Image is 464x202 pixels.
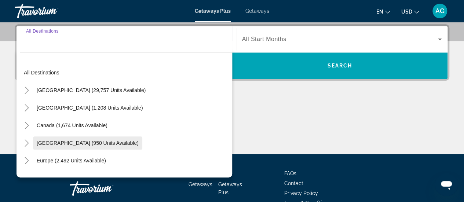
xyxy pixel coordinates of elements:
button: Europe (2,492 units available) [33,154,110,167]
button: User Menu [430,3,449,19]
span: Europe (2,492 units available) [37,158,106,164]
button: Toggle Canada (1,674 units available) [20,119,33,132]
a: Privacy Policy [284,190,318,196]
button: Toggle United States (29,757 units available) [20,84,33,97]
span: All Destinations [26,29,59,33]
button: [GEOGRAPHIC_DATA] (1,208 units available) [33,101,146,114]
a: FAQs [284,170,296,176]
button: [GEOGRAPHIC_DATA] (214 units available) [33,172,142,185]
span: USD [401,9,412,15]
a: Contact [284,180,303,186]
a: Getaways Plus [195,8,231,14]
span: All Start Months [242,36,286,42]
div: Search widget [17,26,447,79]
iframe: Button to launch messaging window [435,173,458,196]
button: All destinations [20,66,232,79]
span: [GEOGRAPHIC_DATA] (29,757 units available) [37,87,146,93]
a: Getaways Plus [218,181,242,195]
button: Toggle Australia (214 units available) [20,172,33,185]
span: Canada (1,674 units available) [37,122,107,128]
a: Travorium [70,177,143,199]
button: Toggle Europe (2,492 units available) [20,154,33,167]
span: en [376,9,383,15]
button: Toggle Mexico (1,208 units available) [20,102,33,114]
span: All destinations [24,70,59,76]
button: [GEOGRAPHIC_DATA] (29,757 units available) [33,84,149,97]
span: Search [327,63,352,69]
a: Getaways [189,181,212,187]
button: Change language [376,6,390,17]
button: [GEOGRAPHIC_DATA] (950 units available) [33,136,142,150]
span: AG [435,7,445,15]
span: [GEOGRAPHIC_DATA] (950 units available) [37,140,139,146]
a: Getaways [245,8,269,14]
button: Canada (1,674 units available) [33,119,111,132]
button: Search [232,52,448,79]
a: Travorium [15,1,88,21]
button: Toggle Caribbean & Atlantic Islands (950 units available) [20,137,33,150]
button: Change currency [401,6,419,17]
span: [GEOGRAPHIC_DATA] (1,208 units available) [37,105,143,111]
